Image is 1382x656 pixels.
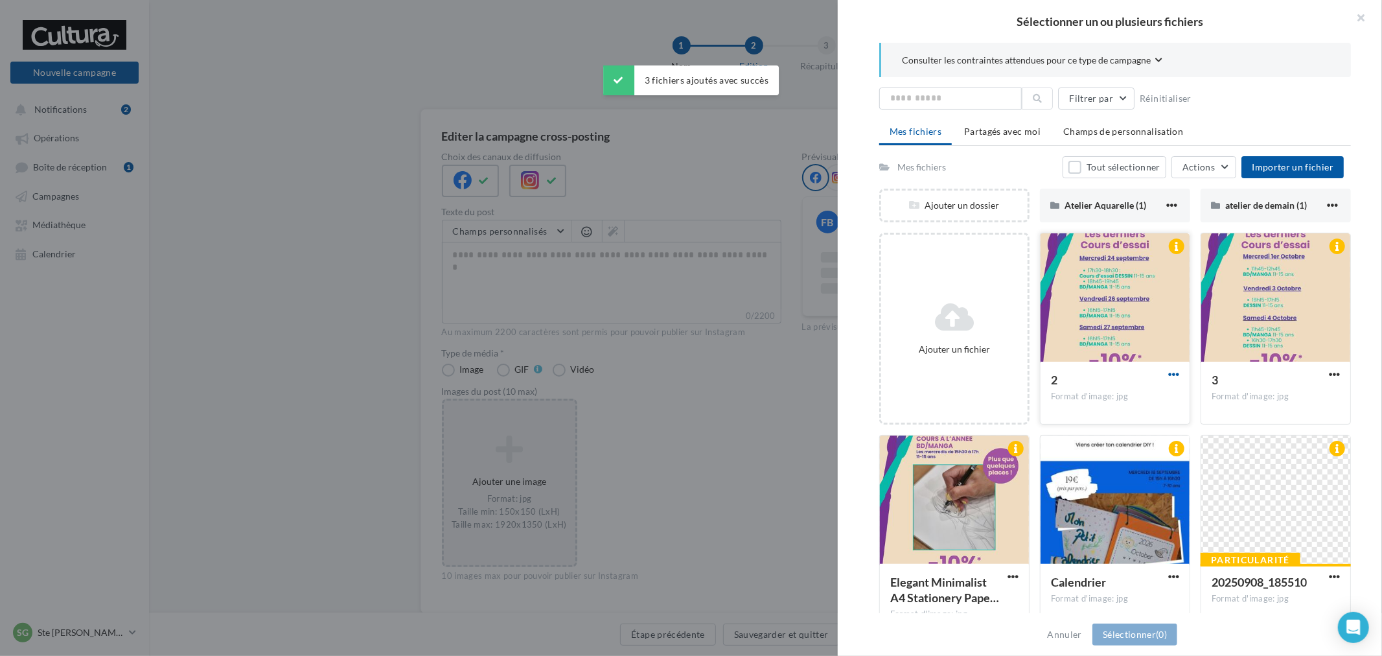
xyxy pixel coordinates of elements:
button: Filtrer par [1058,88,1134,110]
div: Mes fichiers [897,161,946,174]
button: Sélectionner(0) [1092,624,1177,646]
div: Format d'image: jpg [1051,593,1179,605]
span: Atelier Aquarelle (1) [1065,200,1146,211]
div: Open Intercom Messenger [1338,612,1369,643]
button: Consulter les contraintes attendues pour ce type de campagne [902,53,1162,69]
div: Ajouter un fichier [886,343,1022,356]
span: 3 [1212,373,1218,387]
button: Actions [1171,156,1236,178]
div: Format d'image: jpg [1051,391,1179,403]
span: (0) [1156,629,1167,640]
span: Consulter les contraintes attendues pour ce type de campagne [902,54,1151,67]
span: 2 [1051,373,1057,387]
div: Format d'image: jpg [890,609,1019,620]
span: atelier de demain (1) [1225,200,1307,211]
div: Particularité [1201,553,1300,567]
span: 20250908_185510 [1212,575,1307,589]
span: Calendrier [1051,575,1106,589]
button: Importer un fichier [1241,156,1344,178]
button: Annuler [1042,627,1087,642]
div: Ajouter un dossier [881,199,1028,212]
span: Partagés avec moi [964,126,1041,137]
div: Format d'image: jpg [1212,391,1340,403]
div: Format d'image: jpg [1212,593,1340,605]
div: 3 fichiers ajoutés avec succès [603,65,779,95]
span: Champs de personnalisation [1063,126,1183,137]
button: Tout sélectionner [1063,156,1166,178]
h2: Sélectionner un ou plusieurs fichiers [858,16,1361,27]
span: Actions [1182,161,1215,172]
span: Elegant Minimalist A4 Stationery Paper Document (Publication Instagram (45)) (1) [890,575,999,605]
span: Importer un fichier [1252,161,1333,172]
span: Mes fichiers [890,126,941,137]
button: Réinitialiser [1134,91,1197,106]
